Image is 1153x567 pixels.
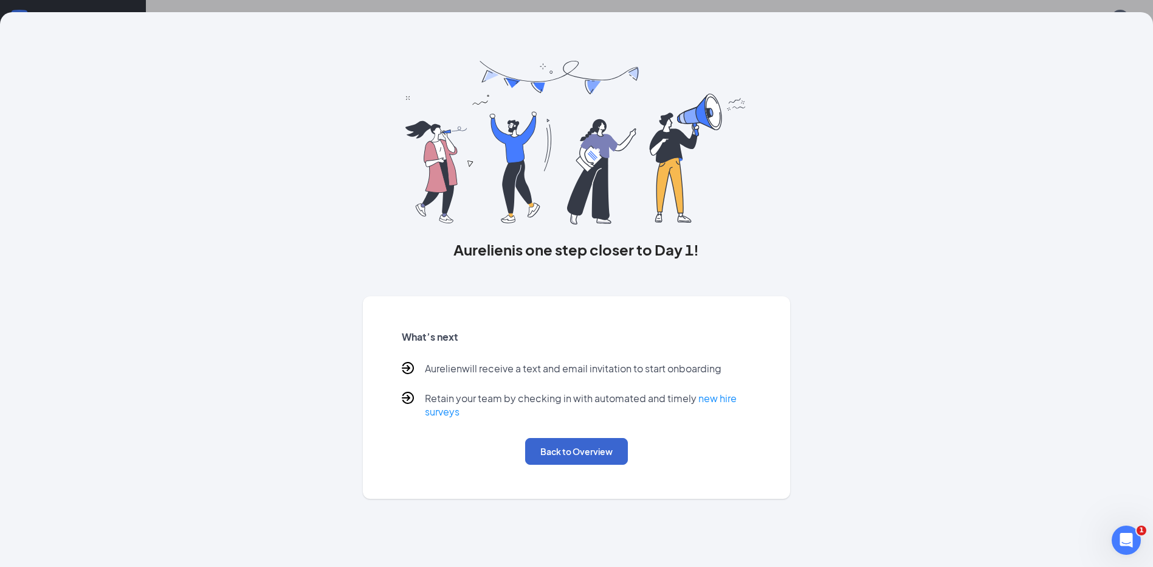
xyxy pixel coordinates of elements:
[363,239,791,260] h3: Aurelien is one step closer to Day 1!
[425,362,721,377] p: Aurelien will receive a text and email invitation to start onboarding
[405,61,748,224] img: you are all set
[402,330,752,344] h5: What’s next
[425,392,752,419] p: Retain your team by checking in with automated and timely
[1112,526,1141,555] iframe: Intercom live chat
[1137,526,1146,535] span: 1
[525,438,628,465] button: Back to Overview
[425,392,737,418] a: new hire surveys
